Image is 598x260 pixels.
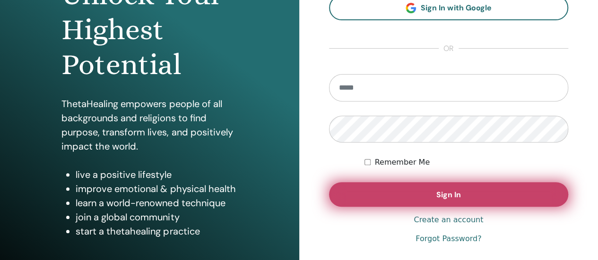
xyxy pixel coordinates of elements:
li: start a thetahealing practice [76,224,237,238]
li: improve emotional & physical health [76,182,237,196]
a: Create an account [414,214,483,226]
span: or [439,43,459,54]
p: ThetaHealing empowers people of all backgrounds and religions to find purpose, transform lives, a... [61,97,237,153]
li: learn a world-renowned technique [76,196,237,210]
span: Sign In with Google [421,3,491,13]
div: Keep me authenticated indefinitely or until I manually logout [364,157,568,168]
label: Remember Me [374,157,430,168]
a: Forgot Password? [416,233,481,244]
span: Sign In [436,190,461,200]
li: join a global community [76,210,237,224]
button: Sign In [329,182,569,207]
li: live a positive lifestyle [76,168,237,182]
